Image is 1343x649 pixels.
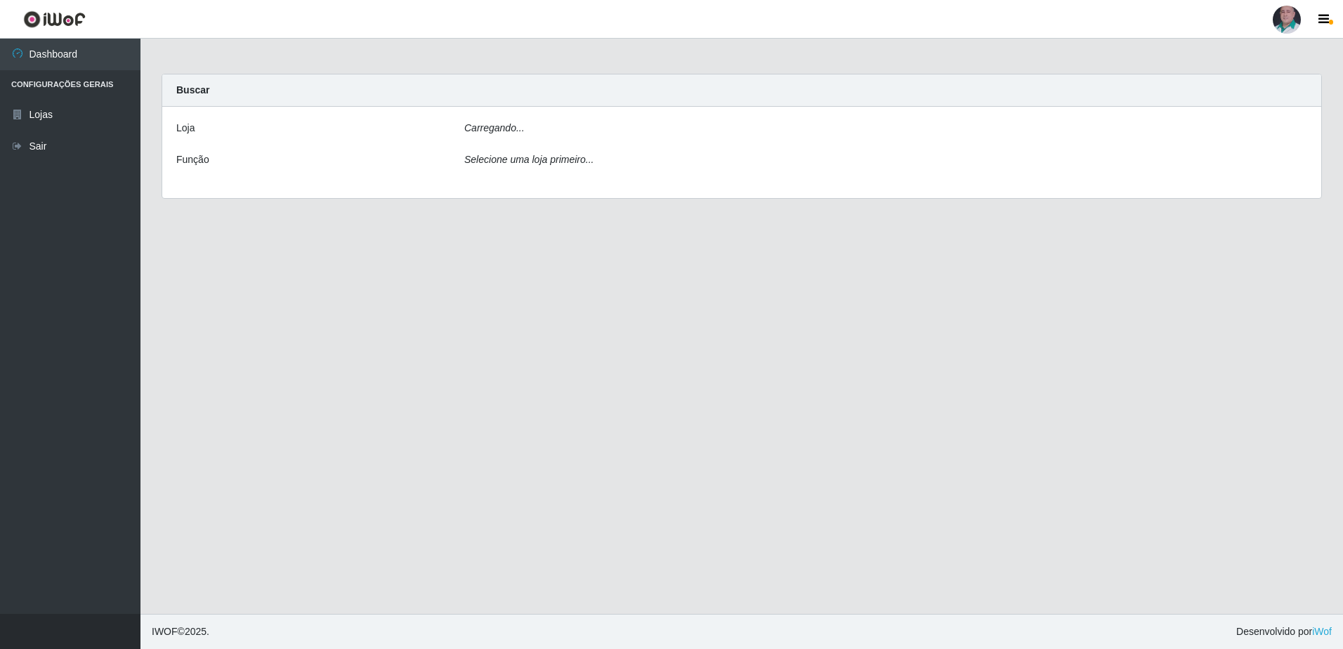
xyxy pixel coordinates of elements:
i: Selecione uma loja primeiro... [464,154,594,165]
a: iWof [1312,626,1332,637]
strong: Buscar [176,84,209,96]
img: CoreUI Logo [23,11,86,28]
label: Função [176,152,209,167]
label: Loja [176,121,195,136]
span: © 2025 . [152,624,209,639]
span: Desenvolvido por [1236,624,1332,639]
i: Carregando... [464,122,525,133]
span: IWOF [152,626,178,637]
